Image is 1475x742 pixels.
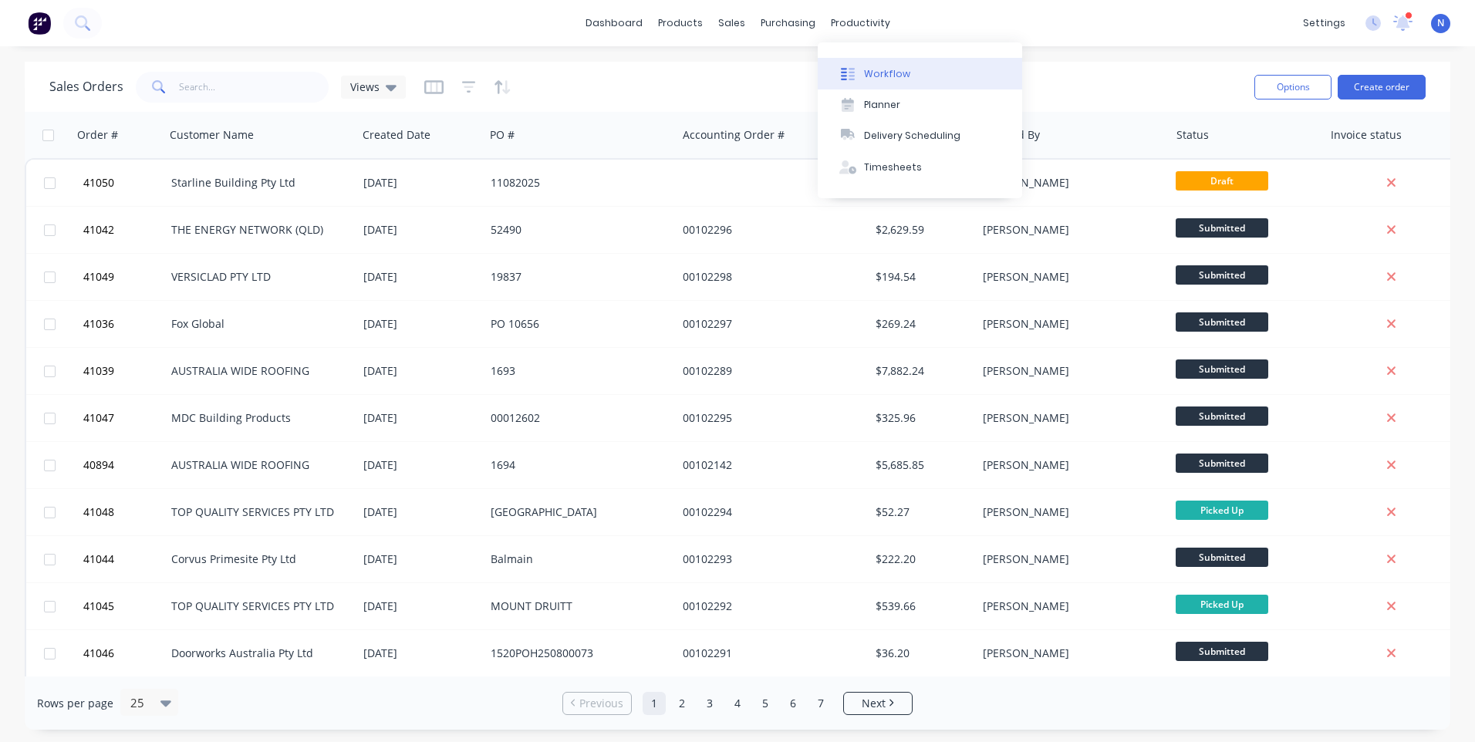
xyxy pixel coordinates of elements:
div: sales [710,12,753,35]
div: [DATE] [363,551,478,567]
span: Rows per page [37,696,113,711]
button: 41050 [79,160,171,206]
div: Starline Building Pty Ltd [171,175,343,191]
a: Page 6 [781,692,805,715]
div: 00102296 [683,222,854,238]
div: [DATE] [363,175,478,191]
div: $269.24 [876,316,966,332]
div: Accounting Order # [683,127,785,143]
button: 41045 [79,583,171,629]
div: Invoice status [1331,127,1402,143]
div: [PERSON_NAME] [983,551,1154,567]
div: settings [1295,12,1353,35]
span: Picked Up [1176,501,1268,520]
button: 41039 [79,348,171,394]
div: [DATE] [363,363,478,379]
button: Create order [1338,75,1426,99]
div: MDC Building Products [171,410,343,426]
a: Page 4 [726,692,749,715]
div: 19837 [491,269,662,285]
div: $194.54 [876,269,966,285]
a: Page 7 [809,692,832,715]
span: 41044 [83,551,114,567]
div: [PERSON_NAME] [983,599,1154,614]
div: Workflow [864,67,910,81]
button: 40894 [79,442,171,488]
div: $539.66 [876,599,966,614]
span: 41049 [83,269,114,285]
span: 40894 [83,457,114,473]
button: Delivery Scheduling [818,120,1022,151]
span: 41048 [83,504,114,520]
div: [DATE] [363,646,478,661]
span: Next [862,696,886,711]
div: 00102142 [683,457,854,473]
a: dashboard [578,12,650,35]
span: Submitted [1176,548,1268,567]
div: AUSTRALIA WIDE ROOFING [171,457,343,473]
div: Balmain [491,551,662,567]
div: 00102298 [683,269,854,285]
div: 00012602 [491,410,662,426]
div: 00102294 [683,504,854,520]
span: 41047 [83,410,114,426]
div: MOUNT DRUITT [491,599,662,614]
span: Submitted [1176,312,1268,332]
span: Picked Up [1176,595,1268,614]
span: 41046 [83,646,114,661]
span: 41039 [83,363,114,379]
div: THE ENERGY NETWORK (QLD) [171,222,343,238]
div: $7,882.24 [876,363,966,379]
a: Page 2 [670,692,694,715]
div: PO 10656 [491,316,662,332]
div: 52490 [491,222,662,238]
div: TOP QUALITY SERVICES PTY LTD [171,599,343,614]
span: Submitted [1176,359,1268,379]
ul: Pagination [556,692,919,715]
div: purchasing [753,12,823,35]
div: [PERSON_NAME] [983,222,1154,238]
div: [PERSON_NAME] [983,646,1154,661]
span: N [1437,16,1444,30]
div: [GEOGRAPHIC_DATA] [491,504,662,520]
div: 00102292 [683,599,854,614]
div: Order # [77,127,118,143]
div: $2,629.59 [876,222,966,238]
button: Planner [818,89,1022,120]
a: Page 5 [754,692,777,715]
div: TOP QUALITY SERVICES PTY LTD [171,504,343,520]
span: 41036 [83,316,114,332]
div: 1694 [491,457,662,473]
div: [PERSON_NAME] [983,504,1154,520]
div: $36.20 [876,646,966,661]
span: 41045 [83,599,114,614]
div: [PERSON_NAME] [983,363,1154,379]
span: Submitted [1176,642,1268,661]
div: Planner [864,98,900,112]
div: VERSICLAD PTY LTD [171,269,343,285]
button: 41049 [79,254,171,300]
div: 11082025 [491,175,662,191]
div: 00102291 [683,646,854,661]
div: [DATE] [363,316,478,332]
button: 41047 [79,395,171,441]
span: 41050 [83,175,114,191]
div: [PERSON_NAME] [983,269,1154,285]
div: $5,685.85 [876,457,966,473]
span: Submitted [1176,218,1268,238]
div: 00102297 [683,316,854,332]
div: [DATE] [363,410,478,426]
button: Workflow [818,58,1022,89]
div: [DATE] [363,504,478,520]
img: Factory [28,12,51,35]
button: Options [1254,75,1332,99]
div: 00102295 [683,410,854,426]
button: 41044 [79,536,171,582]
div: Created Date [363,127,430,143]
button: Timesheets [818,152,1022,183]
button: 41046 [79,630,171,676]
button: 41048 [79,489,171,535]
div: [PERSON_NAME] [983,175,1154,191]
span: Previous [579,696,623,711]
div: [DATE] [363,222,478,238]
